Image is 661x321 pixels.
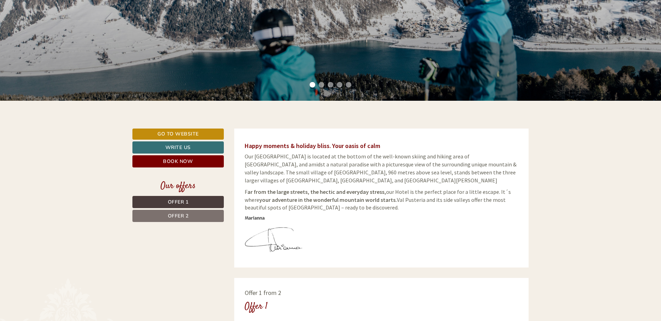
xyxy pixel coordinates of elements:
span: Offer 1 from 2 [245,289,281,297]
a: Write us [132,141,224,154]
a: Go to website [132,129,224,140]
span: Offer 1 [168,199,189,205]
p: F our Hotel is the perfect place for a little escape. It´s where Val Pusteria and its side valley... [245,188,519,212]
div: Offer 1 [245,300,268,313]
div: Our offers [132,180,224,192]
a: Book now [132,155,224,167]
strong: your adventure in the wonderful mountain world starts. [259,196,397,203]
span: Offer 2 [168,213,189,219]
strong: ar from the large streets, the hectic and everyday stress, [247,188,386,195]
span: Happy moments & holiday bliss. Your oasis of calm [245,142,380,150]
p: Our [GEOGRAPHIC_DATA] is located at the bottom of the well-known skiing and hiking area of [GEOGR... [245,153,519,184]
img: user-72.jpg [245,215,304,254]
